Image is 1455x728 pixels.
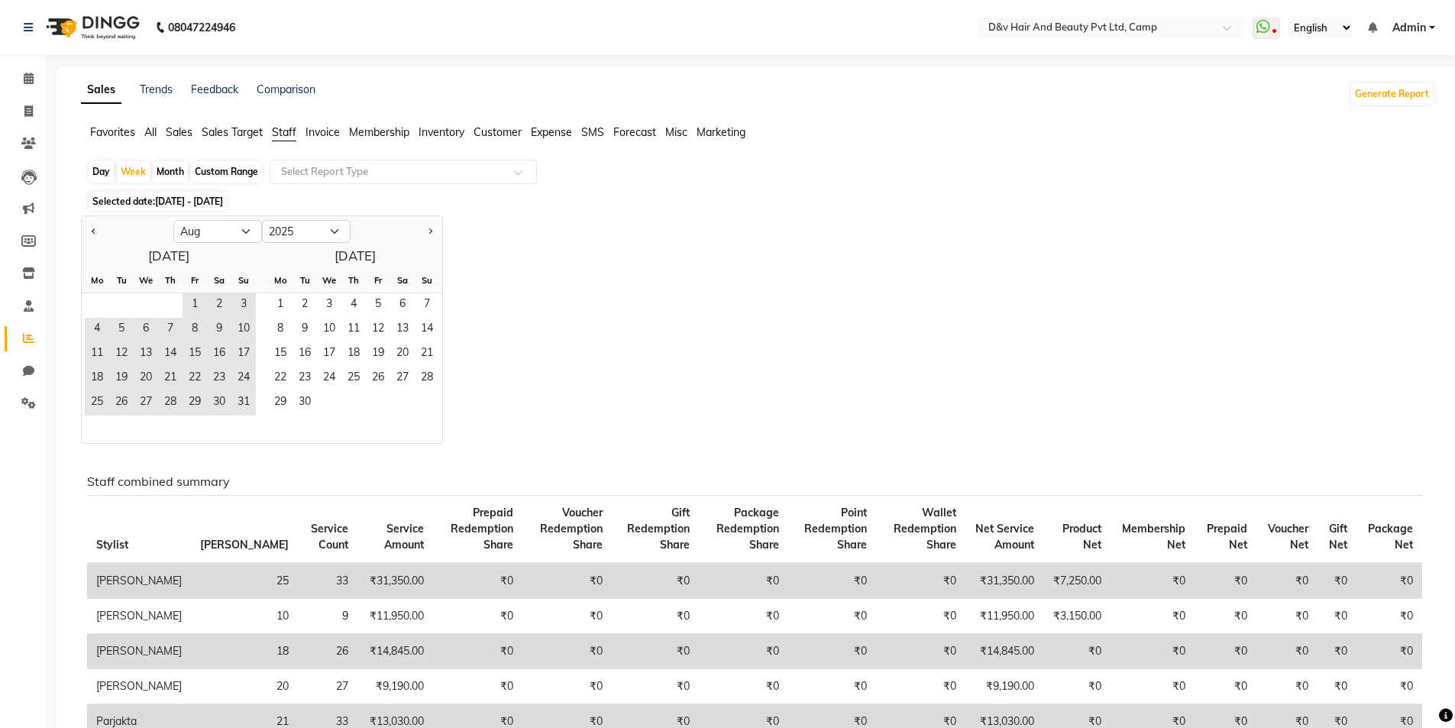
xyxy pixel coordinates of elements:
td: ₹0 [1256,669,1318,704]
td: ₹3,150.00 [1043,599,1111,634]
span: 22 [183,367,207,391]
button: Previous month [88,219,100,244]
span: Inventory [419,125,464,139]
span: 8 [183,318,207,342]
span: Product Net [1062,522,1101,552]
td: ₹0 [1256,563,1318,599]
div: Friday, September 5, 2025 [366,293,390,318]
span: Point Redemption Share [804,506,867,552]
span: 26 [366,367,390,391]
td: 33 [298,563,357,599]
span: 17 [317,342,341,367]
span: Customer [474,125,522,139]
td: ₹0 [699,669,789,704]
a: Sales [81,76,121,104]
span: 18 [85,367,109,391]
span: 8 [268,318,293,342]
div: Friday, August 15, 2025 [183,342,207,367]
div: Monday, August 25, 2025 [85,391,109,416]
span: 1 [268,293,293,318]
span: 10 [231,318,256,342]
span: 3 [317,293,341,318]
span: 3 [231,293,256,318]
span: Service Count [311,522,348,552]
div: Wednesday, September 24, 2025 [317,367,341,391]
td: ₹0 [1318,669,1356,704]
div: Tuesday, September 30, 2025 [293,391,317,416]
img: logo [39,6,144,49]
div: We [134,268,158,293]
div: Fr [183,268,207,293]
div: Sunday, August 17, 2025 [231,342,256,367]
td: ₹0 [433,599,522,634]
span: 7 [415,293,439,318]
td: ₹0 [612,599,699,634]
span: 6 [390,293,415,318]
div: Thursday, September 4, 2025 [341,293,366,318]
span: 24 [317,367,341,391]
div: Monday, September 1, 2025 [268,293,293,318]
div: Friday, September 12, 2025 [366,318,390,342]
div: Custom Range [191,161,262,183]
div: Th [341,268,366,293]
div: Monday, September 15, 2025 [268,342,293,367]
div: Tuesday, September 9, 2025 [293,318,317,342]
span: Favorites [90,125,135,139]
span: 21 [158,367,183,391]
span: 4 [85,318,109,342]
td: ₹11,950.00 [357,599,433,634]
td: ₹0 [876,669,965,704]
span: 14 [158,342,183,367]
div: Saturday, September 6, 2025 [390,293,415,318]
div: Wednesday, September 3, 2025 [317,293,341,318]
td: ₹9,190.00 [965,669,1043,704]
div: Saturday, September 20, 2025 [390,342,415,367]
span: Membership Net [1122,522,1185,552]
div: We [317,268,341,293]
span: 19 [109,367,134,391]
div: Tuesday, August 19, 2025 [109,367,134,391]
div: Saturday, August 9, 2025 [207,318,231,342]
div: Monday, August 11, 2025 [85,342,109,367]
span: Marketing [697,125,745,139]
div: Tuesday, September 23, 2025 [293,367,317,391]
div: Saturday, August 30, 2025 [207,391,231,416]
td: 20 [191,669,298,704]
span: 2 [207,293,231,318]
div: Wednesday, September 10, 2025 [317,318,341,342]
span: 12 [366,318,390,342]
td: ₹0 [1111,669,1195,704]
span: Staff [272,125,296,139]
span: 23 [293,367,317,391]
div: Thursday, September 25, 2025 [341,367,366,391]
h6: Staff combined summary [87,474,1422,489]
div: Tu [293,268,317,293]
span: All [144,125,157,139]
span: 9 [207,318,231,342]
td: 10 [191,599,298,634]
td: ₹0 [1318,634,1356,669]
div: Wednesday, September 17, 2025 [317,342,341,367]
div: Monday, September 8, 2025 [268,318,293,342]
span: 29 [183,391,207,416]
div: Saturday, August 2, 2025 [207,293,231,318]
button: Next month [424,219,436,244]
span: 28 [158,391,183,416]
td: ₹0 [1356,669,1422,704]
td: ₹0 [1195,599,1256,634]
span: 20 [390,342,415,367]
td: 27 [298,669,357,704]
div: Thursday, September 18, 2025 [341,342,366,367]
span: Forecast [613,125,656,139]
td: ₹0 [1195,634,1256,669]
div: Sunday, August 24, 2025 [231,367,256,391]
div: Wednesday, August 13, 2025 [134,342,158,367]
span: 16 [293,342,317,367]
span: 23 [207,367,231,391]
span: 29 [268,391,293,416]
td: 9 [298,599,357,634]
td: ₹0 [788,634,876,669]
span: 21 [415,342,439,367]
select: Select month [173,220,262,243]
div: Sunday, August 10, 2025 [231,318,256,342]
